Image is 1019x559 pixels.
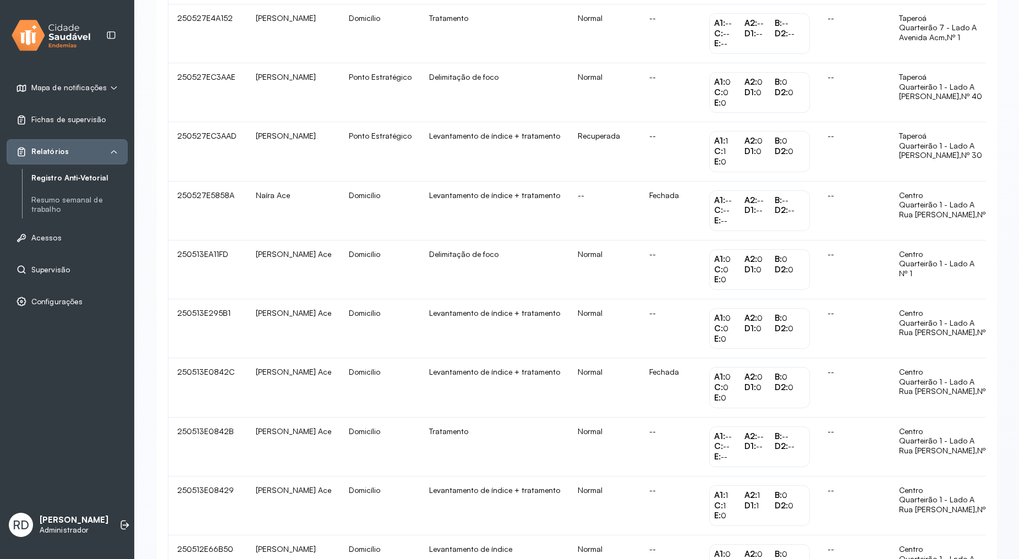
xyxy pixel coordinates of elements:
[340,299,420,358] td: Domicílio
[775,205,805,216] div: --
[744,205,756,215] span: D1:
[899,150,961,160] span: [PERSON_NAME],
[714,38,721,48] span: E:
[340,358,420,417] td: Domicílio
[775,323,788,333] span: D2:
[775,195,782,205] span: B:
[775,501,805,511] div: 0
[420,476,569,535] td: Levantamento de índice + tratamento
[168,122,247,181] td: 250527EC3AAD
[744,87,775,98] div: 0
[899,268,912,278] span: Nº 1
[714,195,725,205] span: A1:
[775,490,805,501] div: 0
[775,431,782,441] span: B:
[744,29,775,39] div: --
[40,525,108,535] p: Administrador
[168,63,247,122] td: 250527EC3AAE
[775,28,788,39] span: D2:
[40,515,108,525] p: [PERSON_NAME]
[168,182,247,240] td: 250527E5858A
[714,274,721,284] span: E:
[31,83,107,92] span: Mapa de notificações
[714,216,744,226] div: --
[714,323,723,333] span: C:
[714,18,725,28] span: A1:
[640,182,700,240] td: Fechada
[714,313,725,323] span: A1:
[977,386,990,396] span: Nº 1
[714,452,744,462] div: --
[247,182,340,240] td: Naíra Ace
[640,358,700,417] td: Fechada
[168,4,247,63] td: 250527E4A152
[744,146,775,157] div: 0
[899,32,947,42] span: Avenida Acm,
[714,76,725,87] span: A1:
[775,264,788,275] span: D2:
[899,13,927,23] span: Taperoá
[420,240,569,299] td: Delimitação de foco
[744,324,775,334] div: 0
[744,87,756,97] span: D1:
[16,114,118,125] a: Fichas de supervisão
[744,264,756,275] span: D1:
[775,146,788,156] span: D2:
[714,441,723,451] span: C:
[775,382,805,393] div: 0
[714,313,744,324] div: 0
[168,240,247,299] td: 250513EA11FD
[714,136,744,146] div: 1
[714,441,744,452] div: --
[714,87,723,97] span: C:
[775,136,805,146] div: 0
[744,313,757,323] span: A2:
[714,28,723,39] span: C:
[340,63,420,122] td: Ponto Estratégico
[744,28,756,39] span: D1:
[744,490,757,500] span: A2:
[819,4,890,63] td: --
[744,431,757,441] span: A2:
[714,146,723,156] span: C:
[744,76,757,87] span: A2:
[744,77,775,87] div: 0
[247,358,340,417] td: [PERSON_NAME] Ace
[340,122,420,181] td: Ponto Estratégico
[775,254,782,264] span: B:
[640,4,700,63] td: --
[714,157,744,167] div: 0
[640,122,700,181] td: --
[775,195,805,206] div: --
[420,122,569,181] td: Levantamento de índice + tratamento
[569,182,640,240] td: --
[744,500,756,511] span: D1:
[714,549,725,559] span: A1:
[775,76,782,87] span: B:
[775,205,788,215] span: D2:
[168,358,247,417] td: 250513E0842C
[714,431,744,442] div: --
[247,122,340,181] td: [PERSON_NAME]
[340,240,420,299] td: Domicílio
[714,87,744,98] div: 0
[569,418,640,476] td: Normal
[640,476,700,535] td: --
[714,146,744,157] div: 1
[899,426,923,436] span: Centro
[899,249,923,259] span: Centro
[714,265,744,275] div: 0
[744,254,775,265] div: 0
[569,299,640,358] td: Normal
[775,382,788,392] span: D2:
[775,18,805,29] div: --
[31,115,106,124] span: Fichas de supervisão
[640,240,700,299] td: --
[775,441,805,452] div: --
[961,150,982,160] span: Nº 30
[16,232,118,243] a: Acessos
[31,265,70,275] span: Supervisão
[247,418,340,476] td: [PERSON_NAME] Ace
[420,358,569,417] td: Levantamento de índice + tratamento
[714,264,723,275] span: C:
